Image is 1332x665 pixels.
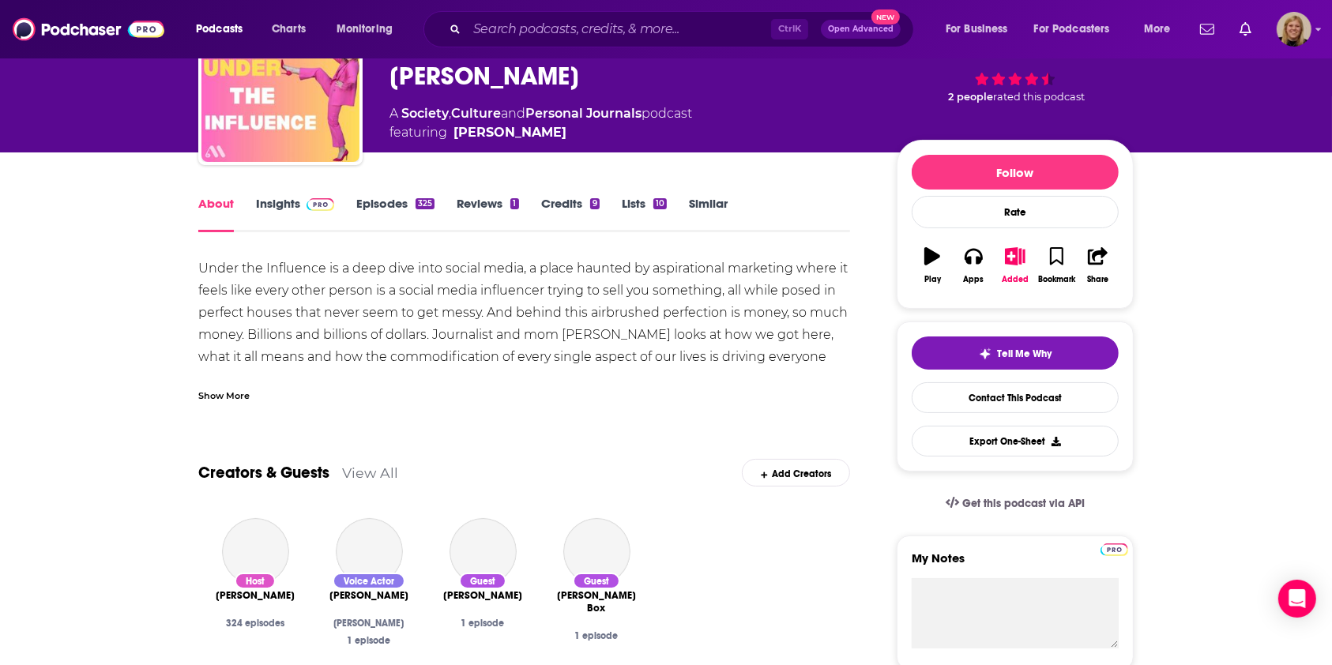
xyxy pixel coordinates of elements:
a: Contact This Podcast [912,382,1119,413]
span: [PERSON_NAME] [216,589,295,602]
div: 1 episode [438,618,527,629]
a: Amber Venz Box [552,589,641,614]
button: Open AdvancedNew [821,20,901,39]
button: Bookmark [1036,237,1077,294]
img: tell me why sparkle [979,348,991,360]
div: 1 episode [325,635,413,646]
div: Open Intercom Messenger [1278,580,1316,618]
a: Society [401,106,449,121]
label: My Notes [912,550,1119,578]
div: 1 episode [552,630,641,641]
span: [PERSON_NAME] [443,589,522,602]
a: Lyz Lenz [450,518,517,585]
button: open menu [1024,17,1133,42]
a: Hamilton Leithauser [329,589,408,602]
div: Under the Influence is a deep dive into social media, a place haunted by aspirational marketing w... [198,257,850,390]
a: Culture [451,106,501,121]
img: Under the Influence with Jo Piazza [201,4,359,162]
div: Voice Actor [333,573,405,589]
img: Podchaser Pro [307,198,334,211]
a: Lists10 [622,196,667,232]
button: Added [995,237,1036,294]
button: tell me why sparkleTell Me Why [912,336,1119,370]
span: [PERSON_NAME] Box [552,589,641,614]
div: Search podcasts, credits, & more... [438,11,929,47]
button: open menu [1133,17,1191,42]
span: Logged in as avansolkema [1277,12,1311,47]
a: Personal Journals [525,106,642,121]
div: 10 [653,198,667,209]
button: Show profile menu [1277,12,1311,47]
a: InsightsPodchaser Pro [256,196,334,232]
div: 324 episodes [211,618,299,629]
a: About [198,196,234,232]
div: Host [235,573,276,589]
div: 1 [510,198,518,209]
div: 9 [590,198,600,209]
div: Apps [964,275,984,284]
a: Credits9 [541,196,600,232]
div: Rate [912,196,1119,228]
span: Podcasts [196,18,243,40]
span: rated this podcast [993,91,1085,103]
div: 325 [416,198,435,209]
a: View All [342,464,398,481]
img: Podchaser - Follow, Share and Rate Podcasts [13,14,164,44]
div: 65 2 peoplerated this podcast [897,15,1134,114]
div: Share [1087,275,1108,284]
button: Export One-Sheet [912,426,1119,456]
a: Creators & Guests [198,463,329,483]
span: Tell Me Why [998,348,1052,360]
button: open menu [325,17,413,42]
span: Open Advanced [828,25,894,33]
div: Added [1002,275,1029,284]
span: [PERSON_NAME] [329,589,408,602]
span: For Podcasters [1034,18,1110,40]
img: Podchaser Pro [1101,543,1128,556]
span: Get this podcast via API [962,497,1085,510]
span: More [1144,18,1171,40]
div: Play [924,275,941,284]
a: Show notifications dropdown [1194,16,1221,43]
input: Search podcasts, credits, & more... [467,17,771,42]
span: New [871,9,900,24]
a: Hamilton Leithauser [336,518,403,585]
a: Jo Piazza [222,518,289,585]
a: Jo Piazza [216,589,295,602]
span: Ctrl K [771,19,808,39]
button: open menu [185,17,263,42]
span: , [449,106,451,121]
span: and [501,106,525,121]
div: A podcast [389,104,692,142]
div: [PERSON_NAME] [325,618,413,629]
a: Jo Piazza [453,123,566,142]
a: Amber Venz Box [563,518,630,585]
a: Charts [262,17,315,42]
button: Follow [912,155,1119,190]
button: Play [912,237,953,294]
div: Guest [573,573,620,589]
a: Pro website [1101,541,1128,556]
a: Lyz Lenz [443,589,522,602]
a: Similar [689,196,728,232]
span: featuring [389,123,692,142]
a: Get this podcast via API [933,484,1097,523]
button: open menu [935,17,1028,42]
div: Bookmark [1038,275,1075,284]
a: Episodes325 [356,196,435,232]
span: Charts [272,18,306,40]
span: Monitoring [337,18,393,40]
a: Show notifications dropdown [1233,16,1258,43]
span: For Business [946,18,1008,40]
button: Apps [953,237,994,294]
a: Reviews1 [457,196,518,232]
button: Share [1078,237,1119,294]
div: Guest [459,573,506,589]
div: Add Creators [742,459,850,487]
span: 2 people [948,91,993,103]
img: User Profile [1277,12,1311,47]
